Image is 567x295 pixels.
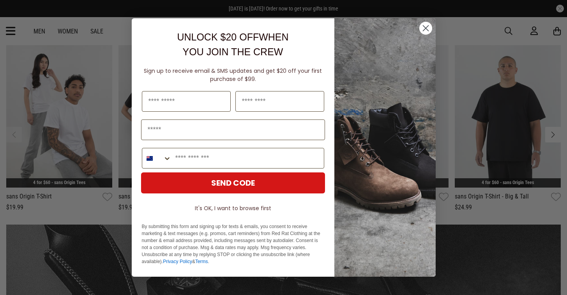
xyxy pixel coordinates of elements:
[334,18,436,277] img: f7662613-148e-4c88-9575-6c6b5b55a647.jpeg
[141,172,325,193] button: SEND CODE
[147,155,153,162] img: New Zealand
[144,67,322,83] span: Sign up to receive email & SMS updates and get $20 off your first purchase of $99.
[142,148,171,168] button: Search Countries
[183,46,283,57] span: YOU JOIN THE CREW
[259,32,288,42] span: WHEN
[141,201,325,215] button: It's OK, I want to browse first
[419,21,433,35] button: Close dialog
[142,91,231,112] input: First Name
[141,119,325,140] input: Email
[6,3,30,26] button: Open LiveChat chat widget
[177,32,259,42] span: UNLOCK $20 OFF
[142,223,324,265] p: By submitting this form and signing up for texts & emails, you consent to receive marketing & tex...
[195,259,208,264] a: Terms
[163,259,192,264] a: Privacy Policy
